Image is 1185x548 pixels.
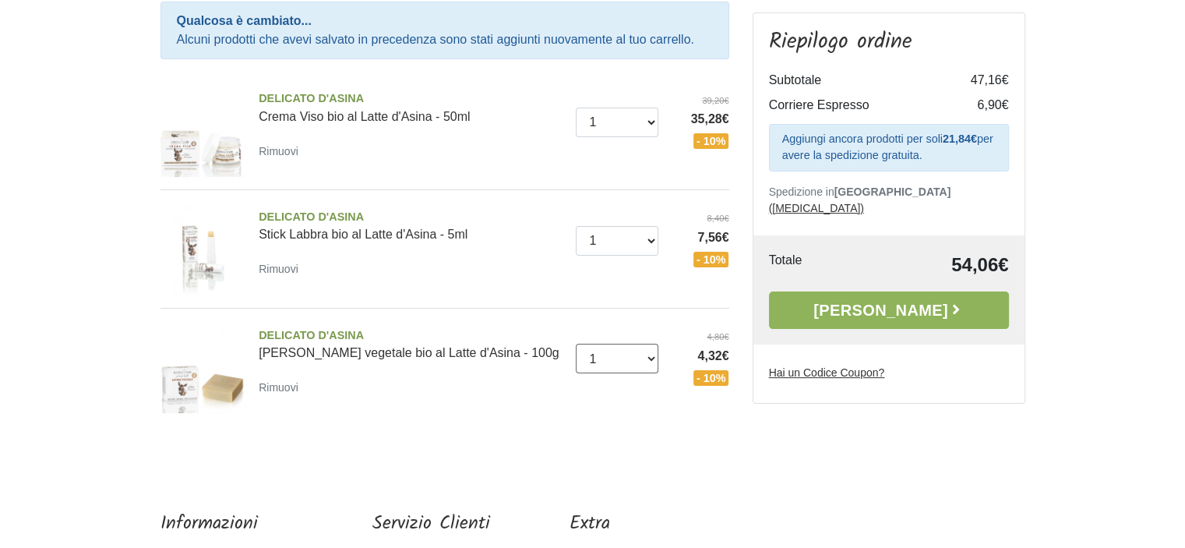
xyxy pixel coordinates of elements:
td: Totale [769,251,857,279]
img: Crema Viso bio al Latte d'Asina - 50ml [155,84,248,177]
span: DELICATO D'ASINA [259,90,564,108]
a: DELICATO D'ASINA[PERSON_NAME] vegetale bio al Latte d'Asina - 100g [259,327,564,360]
label: Hai un Codice Coupon? [769,365,885,381]
span: DELICATO D'ASINA [259,327,564,345]
img: Stick Labbra bio al Latte d'Asina - 5ml [155,203,248,295]
div: Aggiungi ancora prodotti per soli per avere la spedizione gratuita. [769,124,1009,171]
span: - 10% [693,252,729,267]
p: Spedizione in [769,184,1009,217]
u: Hai un Codice Coupon? [769,366,885,379]
span: 7,56€ [670,228,729,247]
a: Rimuovi [259,141,305,161]
a: DELICATO D'ASINAStick Labbra bio al Latte d'Asina - 5ml [259,209,564,242]
span: - 10% [693,370,729,386]
span: 4,32€ [670,347,729,366]
div: Alcuni prodotti che avevi salvato in precedenza sono stati aggiunti nuovamente al tuo carrello. [160,2,729,59]
h5: Servizio Clienti [372,513,490,536]
td: Subtotale [769,68,947,93]
small: Rimuovi [259,145,298,157]
img: Sapone vegetale bio al Latte d'Asina - 100g [155,321,248,414]
small: Rimuovi [259,381,298,394]
span: DELICATO D'ASINA [259,209,564,226]
a: [PERSON_NAME] [769,292,1009,329]
small: Rimuovi [259,263,298,275]
h3: Riepilogo ordine [769,29,1009,55]
h5: Informazioni [160,513,293,536]
h5: Extra [570,513,672,536]
b: [GEOGRAPHIC_DATA] [834,186,951,198]
td: 47,16€ [947,68,1009,93]
span: 35,28€ [670,110,729,129]
a: Rimuovi [259,259,305,278]
a: ([MEDICAL_DATA]) [769,202,864,214]
del: 8,40€ [670,212,729,225]
del: 39,20€ [670,94,729,108]
del: 4,80€ [670,331,729,344]
td: 54,06€ [857,251,1009,279]
strong: 21,84€ [943,133,977,145]
span: - 10% [693,133,729,149]
td: 6,90€ [947,93,1009,118]
strong: Qualcosa è cambiato... [177,14,312,27]
td: Corriere Espresso [769,93,947,118]
a: Rimuovi [259,377,305,397]
a: DELICATO D'ASINACrema Viso bio al Latte d'Asina - 50ml [259,90,564,123]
